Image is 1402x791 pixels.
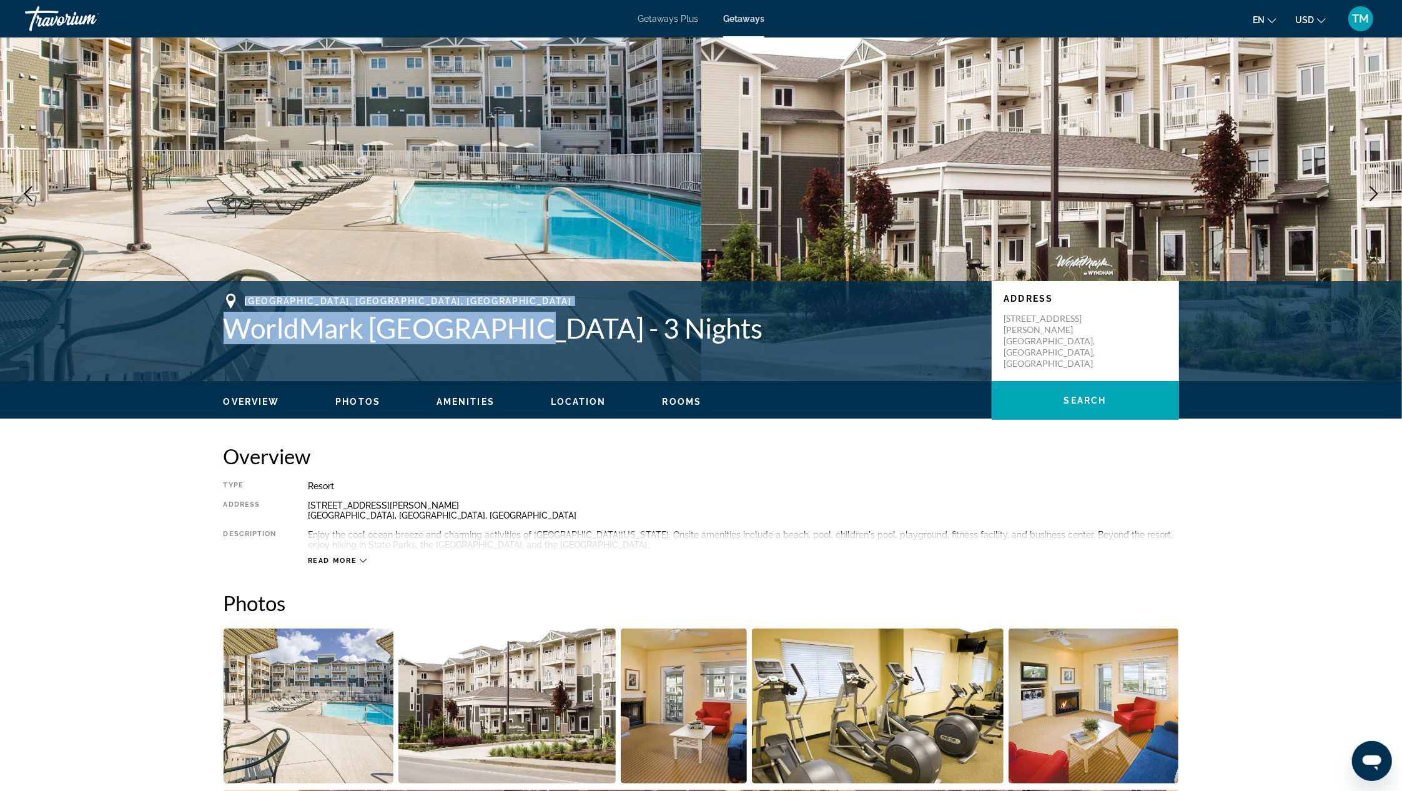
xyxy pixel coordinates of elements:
[308,481,1179,491] div: Resort
[437,396,495,407] button: Amenities
[224,481,277,491] div: Type
[224,628,394,784] button: Open full-screen image slider
[638,14,698,24] a: Getaways Plus
[1352,741,1392,781] iframe: Button to launch messaging window
[1253,11,1276,29] button: Change language
[308,500,1179,520] div: [STREET_ADDRESS][PERSON_NAME] [GEOGRAPHIC_DATA], [GEOGRAPHIC_DATA], [GEOGRAPHIC_DATA]
[1004,313,1104,369] p: [STREET_ADDRESS][PERSON_NAME] [GEOGRAPHIC_DATA], [GEOGRAPHIC_DATA], [GEOGRAPHIC_DATA]
[224,444,1179,469] h2: Overview
[308,530,1179,550] div: Enjoy the cool ocean breeze and charming activities of [GEOGRAPHIC_DATA][US_STATE]. Onsite amenit...
[335,397,380,407] span: Photos
[25,2,150,35] a: Travorium
[308,556,367,565] button: Read more
[308,557,357,565] span: Read more
[551,397,606,407] span: Location
[1295,11,1326,29] button: Change currency
[1064,395,1107,405] span: Search
[1009,628,1179,784] button: Open full-screen image slider
[1358,178,1390,209] button: Next image
[398,628,616,784] button: Open full-screen image slider
[621,628,748,784] button: Open full-screen image slider
[335,396,380,407] button: Photos
[12,178,44,209] button: Previous image
[1353,12,1370,25] span: TM
[551,396,606,407] button: Location
[1345,6,1377,32] button: User Menu
[992,381,1179,420] button: Search
[1295,15,1314,25] span: USD
[752,628,1004,784] button: Open full-screen image slider
[224,500,277,520] div: Address
[663,396,702,407] button: Rooms
[1253,15,1265,25] span: en
[723,14,764,24] a: Getaways
[224,590,1179,615] h2: Photos
[224,530,277,550] div: Description
[224,312,979,344] h1: WorldMark [GEOGRAPHIC_DATA] - 3 Nights
[224,397,280,407] span: Overview
[437,397,495,407] span: Amenities
[1004,294,1167,304] p: Address
[663,397,702,407] span: Rooms
[245,296,572,306] span: [GEOGRAPHIC_DATA], [GEOGRAPHIC_DATA], [GEOGRAPHIC_DATA]
[224,396,280,407] button: Overview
